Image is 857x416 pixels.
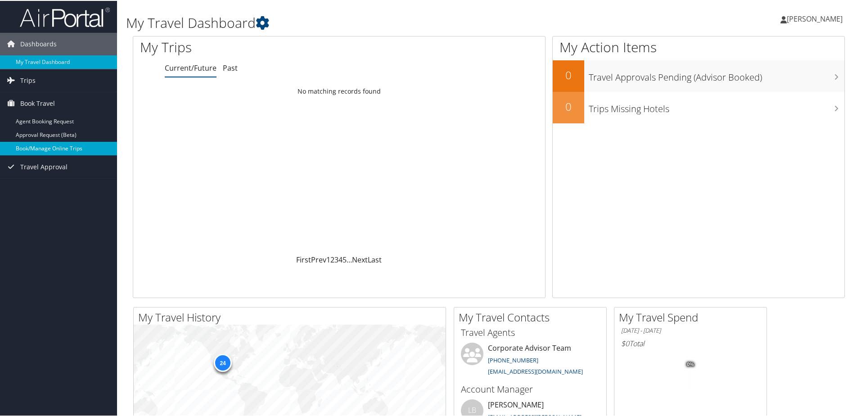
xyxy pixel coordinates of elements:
[352,254,368,264] a: Next
[368,254,382,264] a: Last
[311,254,326,264] a: Prev
[343,254,347,264] a: 5
[461,326,600,338] h3: Travel Agents
[553,91,844,122] a: 0Trips Missing Hotels
[296,254,311,264] a: First
[553,98,584,113] h2: 0
[20,155,68,177] span: Travel Approval
[334,254,338,264] a: 3
[330,254,334,264] a: 2
[621,326,760,334] h6: [DATE] - [DATE]
[488,355,538,363] a: [PHONE_NUMBER]
[589,97,844,114] h3: Trips Missing Hotels
[20,6,110,27] img: airportal-logo.png
[165,62,217,72] a: Current/Future
[621,338,629,348] span: $0
[20,32,57,54] span: Dashboards
[326,254,330,264] a: 1
[621,338,760,348] h6: Total
[20,91,55,114] span: Book Travel
[488,366,583,375] a: [EMAIL_ADDRESS][DOMAIN_NAME]
[140,37,367,56] h1: My Trips
[553,59,844,91] a: 0Travel Approvals Pending (Advisor Booked)
[223,62,238,72] a: Past
[553,37,844,56] h1: My Action Items
[133,82,545,99] td: No matching records found
[138,309,446,324] h2: My Travel History
[787,13,843,23] span: [PERSON_NAME]
[589,66,844,83] h3: Travel Approvals Pending (Advisor Booked)
[619,309,767,324] h2: My Travel Spend
[126,13,610,32] h1: My Travel Dashboard
[456,342,604,379] li: Corporate Advisor Team
[780,5,852,32] a: [PERSON_NAME]
[553,67,584,82] h2: 0
[459,309,606,324] h2: My Travel Contacts
[461,382,600,395] h3: Account Manager
[20,68,36,91] span: Trips
[687,361,694,366] tspan: 0%
[347,254,352,264] span: …
[214,353,232,371] div: 24
[338,254,343,264] a: 4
